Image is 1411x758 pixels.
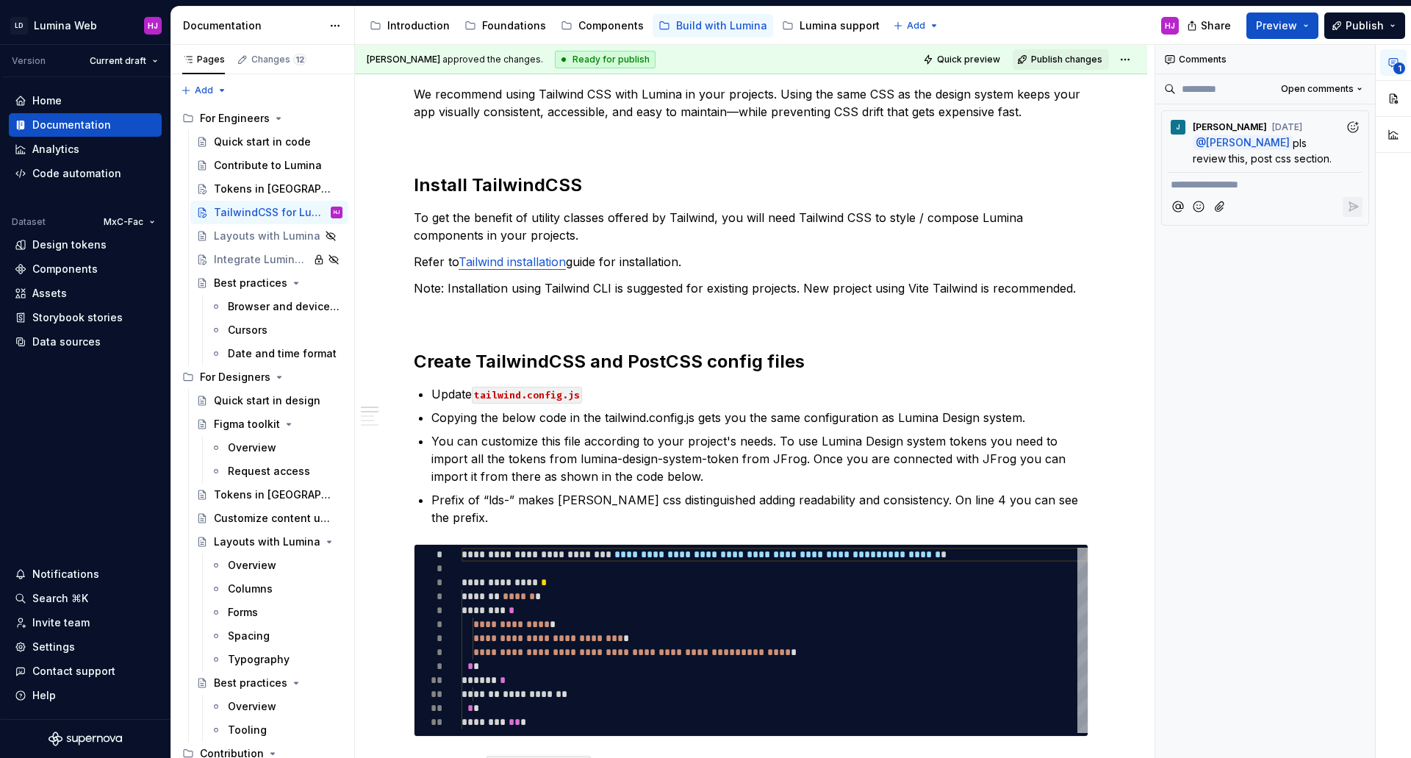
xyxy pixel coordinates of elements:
[32,688,56,703] div: Help
[653,14,773,37] a: Build with Lumina
[34,18,97,33] div: Lumina Web
[1193,135,1293,150] span: @
[228,299,340,314] div: Browser and device support
[364,11,886,40] div: Page tree
[800,18,880,33] div: Lumina support
[214,182,335,196] div: Tokens in [GEOGRAPHIC_DATA]
[555,14,650,37] a: Components
[190,154,348,177] a: Contribute to Lumina
[214,205,328,220] div: TailwindCSS for Lumina
[214,534,320,549] div: Layouts with Lumina
[228,629,270,643] div: Spacing
[214,276,287,290] div: Best practices
[459,254,566,269] a: Tailwind installation
[9,306,162,329] a: Storybook stories
[431,432,1088,485] p: You can customize this file according to your project's needs. To use Lumina Design system tokens...
[32,335,101,349] div: Data sources
[228,723,267,737] div: Tooling
[776,14,886,37] a: Lumina support
[9,330,162,354] a: Data sources
[204,436,348,460] a: Overview
[32,664,115,679] div: Contact support
[97,212,162,232] button: MxC-Fac
[228,440,276,455] div: Overview
[367,54,543,65] span: approved the changes.
[1193,121,1267,133] span: [PERSON_NAME]
[148,20,158,32] div: HJ
[3,10,168,41] button: LDLumina WebHJ
[482,18,546,33] div: Foundations
[214,393,320,408] div: Quick start in design
[104,216,143,228] span: MxC-Fac
[888,15,944,36] button: Add
[204,295,348,318] a: Browser and device support
[919,49,1007,70] button: Quick preview
[204,460,348,483] a: Request access
[190,412,348,436] a: Figma toolkit
[49,732,122,746] svg: Supernova Logo
[387,18,450,33] div: Introduction
[1393,62,1405,74] span: 1
[9,684,162,707] button: Help
[228,558,276,573] div: Overview
[9,282,162,305] a: Assets
[90,55,146,67] span: Current draft
[293,54,306,65] span: 12
[414,350,1088,373] h2: Create TailwindCSS and PostCSS config files
[1155,45,1375,74] div: Comments
[9,89,162,112] a: Home
[1274,79,1369,99] button: Open comments
[228,346,337,361] div: Date and time format
[1210,197,1230,217] button: Attach files
[204,624,348,648] a: Spacing
[12,216,46,228] div: Dataset
[367,54,440,65] span: [PERSON_NAME]
[32,237,107,252] div: Design tokens
[1189,197,1209,217] button: Add emoji
[214,158,322,173] div: Contribute to Lumina
[414,253,1088,271] p: Refer to guide for installation.
[1193,137,1332,165] span: pls review this, post css section.
[204,554,348,577] a: Overview
[555,51,656,68] div: Ready for publish
[204,718,348,742] a: Tooling
[32,166,121,181] div: Code automation
[1176,121,1180,133] div: J
[190,389,348,412] a: Quick start in design
[1324,12,1405,39] button: Publish
[214,487,335,502] div: Tokens in [GEOGRAPHIC_DATA]
[1168,172,1362,193] div: Composer editor
[414,174,1088,197] h2: Install TailwindCSS
[9,635,162,659] a: Settings
[32,286,67,301] div: Assets
[1165,20,1175,32] div: HJ
[214,511,335,526] div: Customize content using slot
[12,55,46,67] div: Version
[414,85,1088,121] p: We recommend using Tailwind CSS with Lumina in your projects. Using the same CSS as the design sy...
[228,652,290,667] div: Typography
[32,118,111,132] div: Documentation
[32,640,75,654] div: Settings
[431,409,1088,426] p: Copying the below code in the tailwind.config.js gets you the same configuration as Lumina Design...
[204,342,348,365] a: Date and time format
[1343,117,1362,137] button: Add reaction
[9,113,162,137] a: Documentation
[1168,197,1188,217] button: Mention someone
[204,601,348,624] a: Forms
[204,577,348,601] a: Columns
[200,370,270,385] div: For Designers
[9,587,162,610] button: Search ⌘K
[190,507,348,530] a: Customize content using slot
[176,365,348,389] div: For Designers
[204,648,348,671] a: Typography
[459,14,552,37] a: Foundations
[1256,18,1297,33] span: Preview
[1346,18,1384,33] span: Publish
[190,248,348,271] a: Integrate Lumina in apps
[32,591,88,606] div: Search ⌘K
[9,233,162,257] a: Design tokens
[1343,197,1362,217] button: Reply
[200,111,270,126] div: For Engineers
[937,54,1000,65] span: Quick preview
[10,17,28,35] div: LD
